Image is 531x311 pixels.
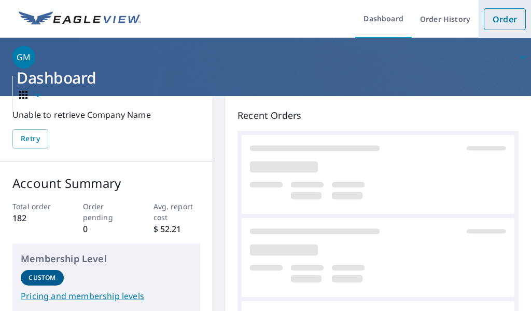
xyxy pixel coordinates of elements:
[12,174,200,193] p: Account Summary
[19,11,141,27] img: EV Logo
[484,8,526,30] a: Order
[12,67,519,88] h1: Dashboard
[29,273,55,282] p: Custom
[83,201,130,223] p: Order pending
[21,290,192,302] a: Pricing and membership levels
[153,223,201,235] p: $ 52.21
[237,109,519,123] p: Recent Orders
[12,46,35,69] div: GM
[12,38,531,76] button: GM
[21,132,40,145] span: Retry
[12,109,200,121] p: Unable to retrieve Company Name
[12,201,60,212] p: Total order
[83,223,130,235] p: 0
[21,252,192,266] p: Membership Level
[12,212,60,224] p: 182
[153,201,201,223] p: Avg. report cost
[12,129,48,148] button: Retry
